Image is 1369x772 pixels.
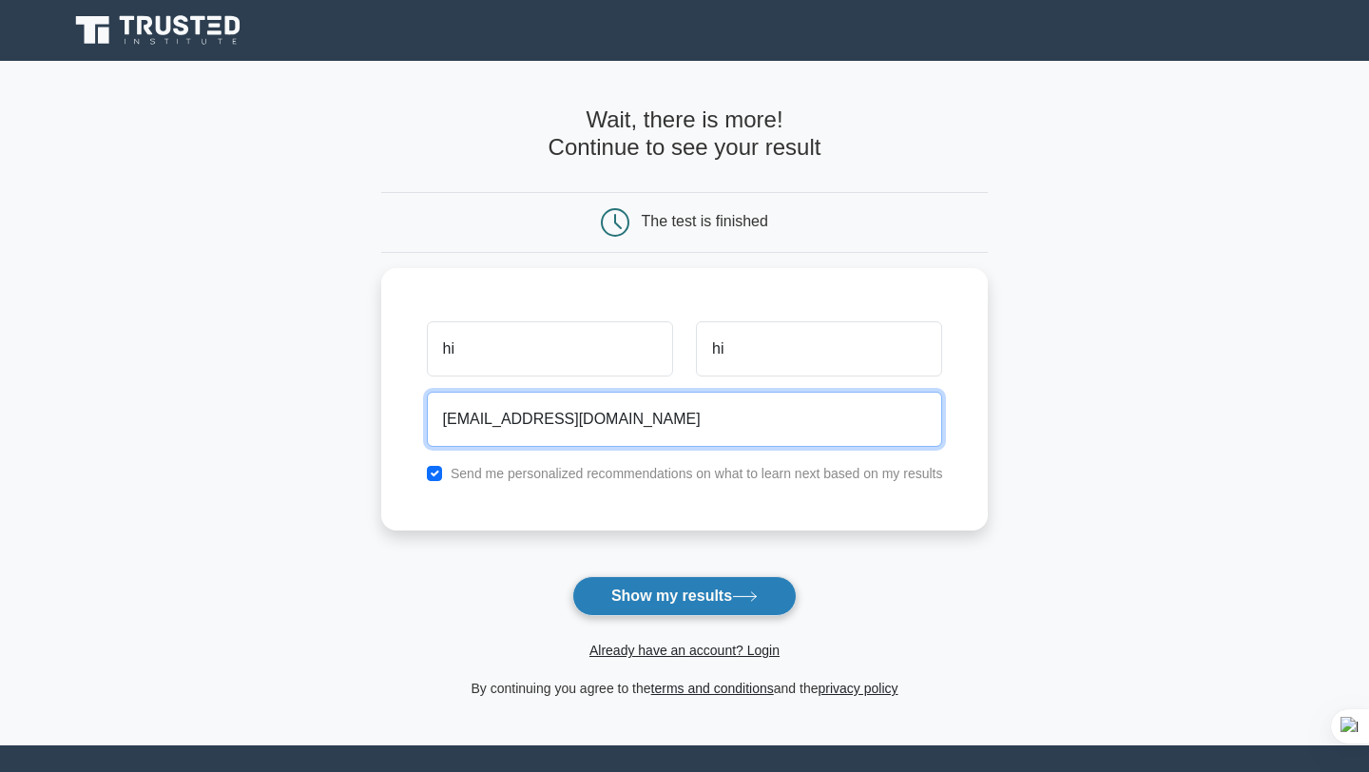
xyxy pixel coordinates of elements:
input: Last name [696,321,942,376]
input: Email [427,392,943,447]
div: By continuing you agree to the and the [370,677,1000,700]
a: Already have an account? Login [589,643,780,658]
h4: Wait, there is more! Continue to see your result [381,106,989,162]
a: privacy policy [819,681,898,696]
input: First name [427,321,673,376]
button: Show my results [572,576,797,616]
label: Send me personalized recommendations on what to learn next based on my results [451,466,943,481]
a: terms and conditions [651,681,774,696]
div: The test is finished [642,213,768,229]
